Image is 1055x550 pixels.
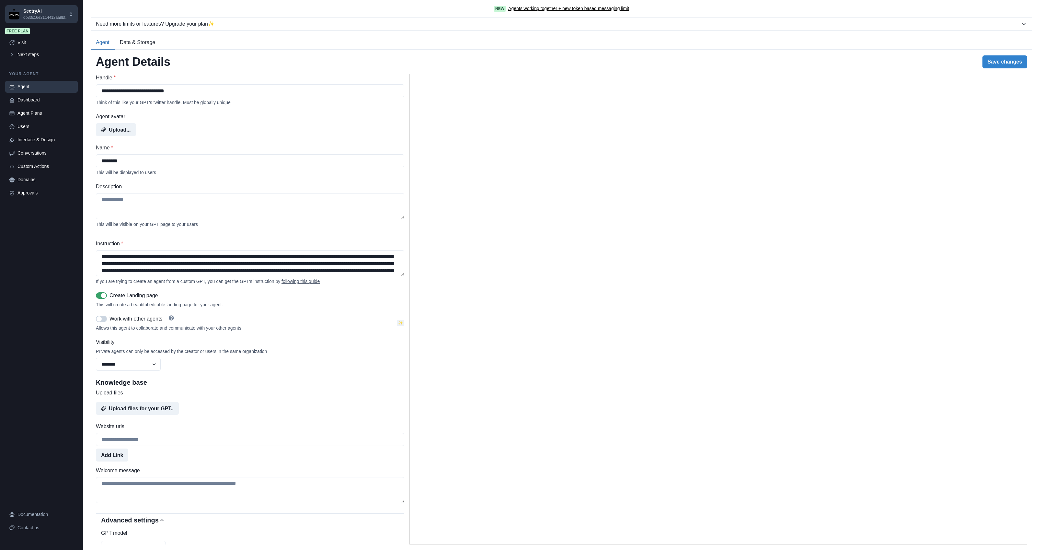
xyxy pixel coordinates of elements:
[109,292,158,299] p: Create Landing page
[17,51,74,58] div: Next steps
[9,9,19,19] img: Chakra UI
[17,136,74,143] div: Interface & Design
[508,5,629,12] a: Agents working together + new token based messaging limit
[96,379,404,386] h2: Knowledge base
[96,113,400,121] label: Agent avatar
[17,190,74,196] div: Approvals
[101,529,395,537] label: GPT model
[96,183,400,191] label: Description
[91,18,1032,30] button: Need more limits or features? Upgrade your plan✨
[96,55,170,69] h2: Agent Details
[23,8,68,15] p: SectryAI
[96,279,404,284] div: If you are trying to create an agent from a custom GPT, you can get the GPT's instruction by
[96,467,400,474] label: Welcome message
[494,6,506,12] span: New
[165,315,178,321] button: Help
[96,349,404,354] div: Private agents can only be accessed by the creator or users in the same organization
[96,402,179,415] button: Upload files for your GPT..
[397,320,404,326] span: ✨
[96,20,1021,28] div: Need more limits or features? Upgrade your plan ✨
[17,110,74,117] div: Agent Plans
[982,55,1027,68] button: Save changes
[101,516,159,524] h2: Advanced settings
[17,524,74,531] div: Contact us
[5,28,30,34] span: Free plan
[96,325,394,331] div: Allows this agent to collaborate and communicate with your other agents
[17,511,74,518] div: Documentation
[17,150,74,157] div: Conversations
[17,39,74,46] div: Visit
[91,36,115,50] button: Agent
[96,449,128,462] button: Add Link
[23,15,68,20] p: db33c16e2114412aa8bf...
[281,279,320,284] a: following this guide
[5,509,78,521] a: Documentation
[115,36,160,50] button: Data & Storage
[96,100,404,105] div: Think of this like your GPT's twitter handle. Must be globally unique
[96,170,404,175] div: This will be displayed to users
[17,97,74,103] div: Dashboard
[17,176,74,183] div: Domains
[17,163,74,170] div: Custom Actions
[96,240,400,248] label: Instruction
[109,315,162,323] p: Work with other agents
[96,338,400,346] label: Visibility
[96,74,400,82] label: Handle
[410,74,1027,544] iframe: Agent Chat
[96,123,136,136] button: Upload...
[5,71,78,77] p: Your agent
[17,83,74,90] div: Agent
[96,423,400,430] label: Website urls
[96,144,400,152] label: Name
[96,302,404,307] div: This will create a beautiful editable landing page for your agent.
[96,514,404,527] button: Advanced settings
[5,5,78,23] button: Chakra UISectryAIdb33c16e2114412aa8bf...
[165,315,178,323] a: Help
[96,222,404,227] div: This will be visible on your GPT page to your users
[96,389,400,397] label: Upload files
[17,123,74,130] div: Users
